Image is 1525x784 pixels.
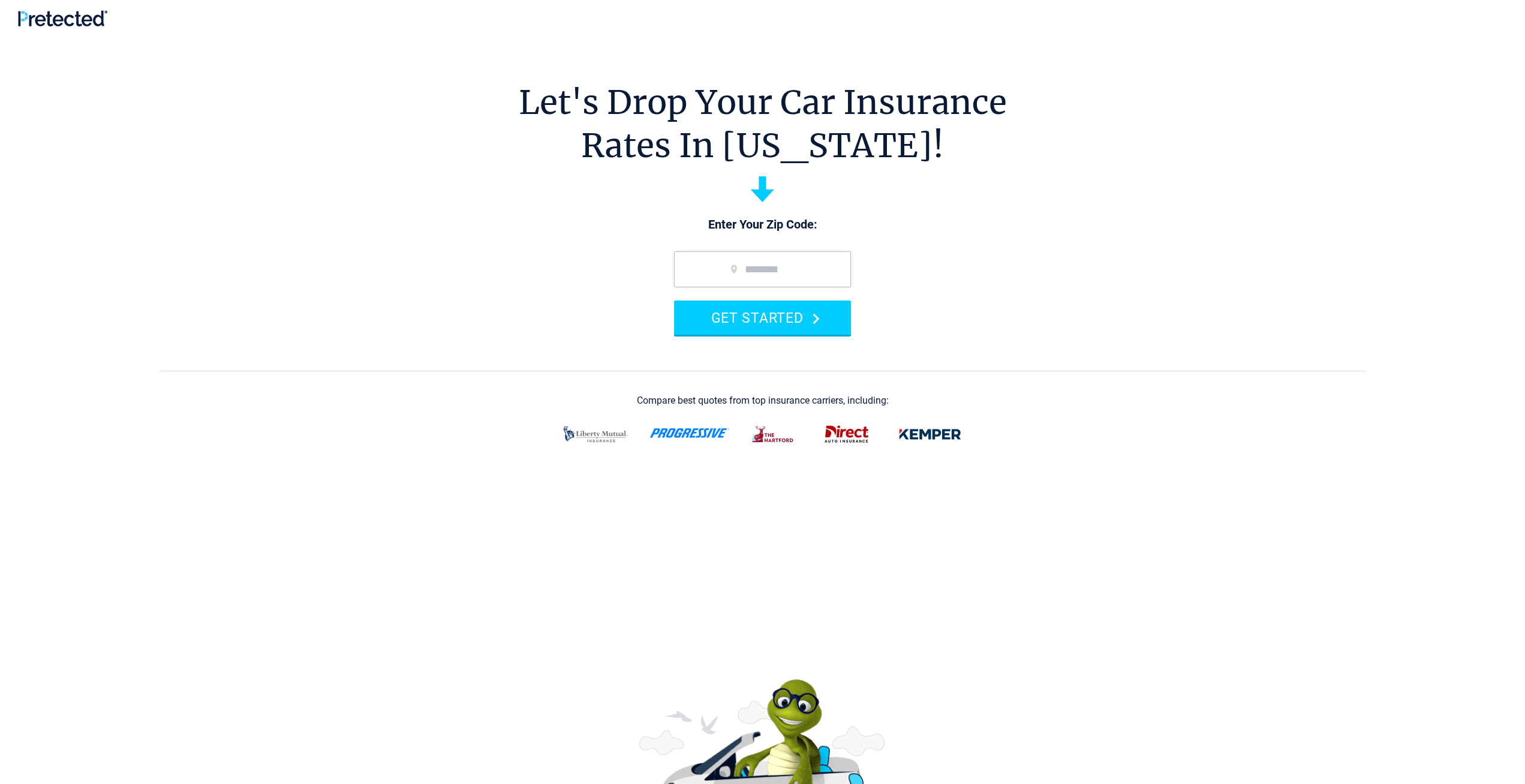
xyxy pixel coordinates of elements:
h1: Let's Drop Your Car Insurance Rates In [US_STATE]! [519,81,1007,167]
button: GET STARTED [674,301,851,335]
img: Pretected Logo [18,10,107,26]
img: progressive [649,428,730,438]
img: liberty [556,419,635,450]
img: kemper [891,419,970,450]
p: Enter Your Zip Code: [662,217,863,233]
img: thehartford [744,419,803,450]
input: zip code [674,251,851,287]
img: direct [817,419,876,450]
div: Compare best quotes from top insurance carriers, including: [637,395,889,406]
